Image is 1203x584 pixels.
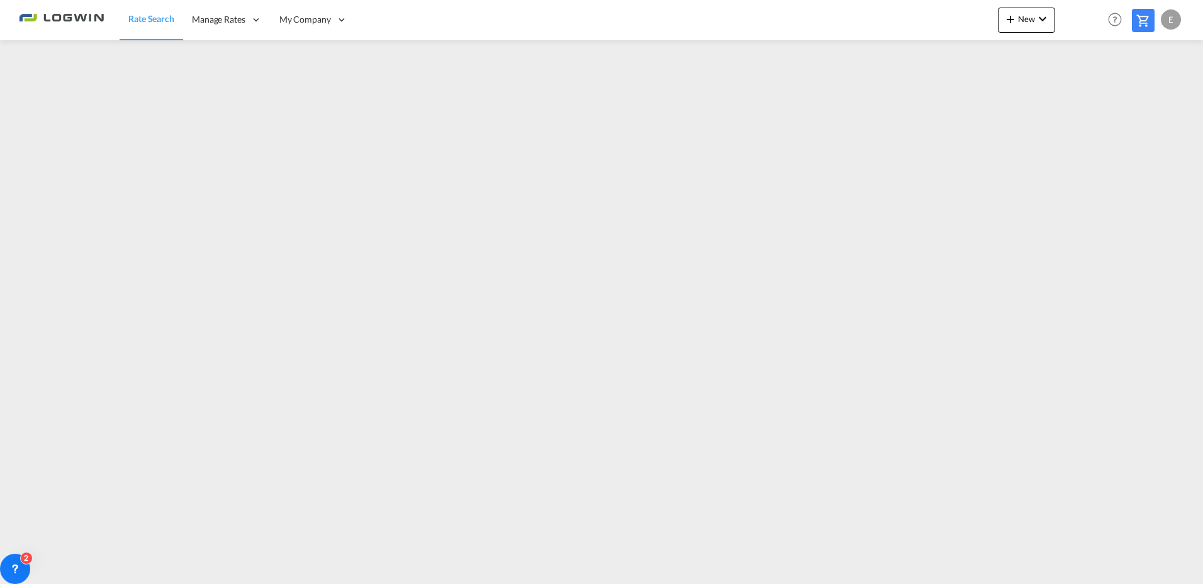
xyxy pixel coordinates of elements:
[1161,9,1181,30] div: E
[1035,11,1050,26] md-icon: icon-chevron-down
[19,6,104,34] img: 2761ae10d95411efa20a1f5e0282d2d7.png
[192,13,245,26] span: Manage Rates
[998,8,1055,33] button: icon-plus 400-fgNewicon-chevron-down
[279,13,331,26] span: My Company
[1003,11,1018,26] md-icon: icon-plus 400-fg
[1003,14,1050,24] span: New
[1104,9,1132,31] div: Help
[1104,9,1126,30] span: Help
[128,13,174,24] span: Rate Search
